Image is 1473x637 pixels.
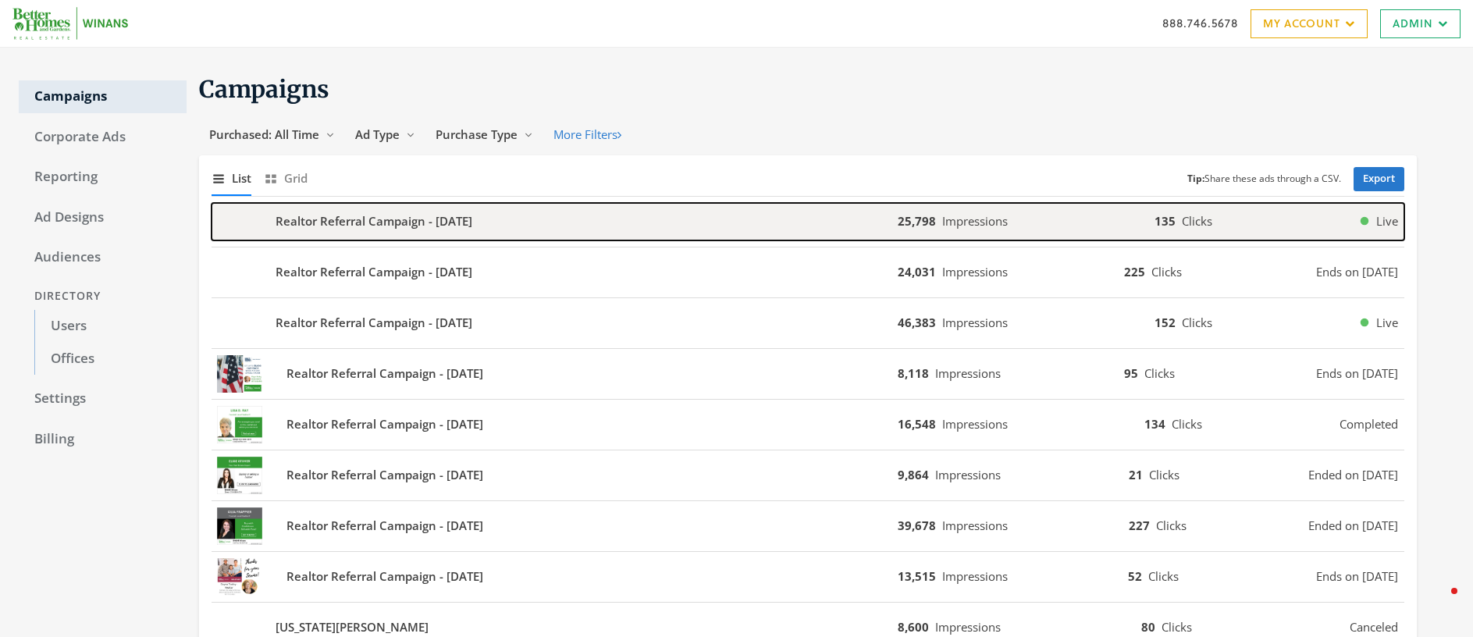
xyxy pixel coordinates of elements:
[935,365,1001,381] span: Impressions
[942,518,1008,533] span: Impressions
[942,264,1008,279] span: Impressions
[1376,212,1398,230] span: Live
[286,466,483,484] b: Realtor Referral Campaign - [DATE]
[212,162,251,195] button: List
[212,254,1404,291] button: Realtor Referral Campaign - [DATE]24,031Impressions225ClicksEnds on [DATE]
[1148,568,1179,584] span: Clicks
[935,467,1001,482] span: Impressions
[1129,518,1150,533] b: 227
[212,203,1404,240] button: Realtor Referral Campaign - [DATE]25,798Impressions135ClicksLive
[355,126,400,142] span: Ad Type
[199,120,345,149] button: Purchased: All Time
[1340,415,1398,433] span: completed
[942,315,1008,330] span: Impressions
[436,126,518,142] span: Purchase Type
[1316,365,1398,383] span: Ends on [DATE]
[1144,365,1175,381] span: Clicks
[212,457,1404,494] button: Realtor Referral Campaign - 2020-08-17Realtor Referral Campaign - [DATE]9,864Impressions21ClicksE...
[1155,315,1176,330] b: 152
[1420,584,1457,621] iframe: Intercom live chat
[942,416,1008,432] span: Impressions
[942,213,1008,229] span: Impressions
[1187,172,1341,187] small: Share these ads through a CSV.
[212,558,1404,596] button: Realtor Referral Campaign - 2019-12-18Realtor Referral Campaign - [DATE]13,515Impressions52Clicks...
[1316,568,1398,585] span: Ends on [DATE]
[212,507,1404,545] button: Realtor Referral Campaign - 2019-12-30Realtor Referral Campaign - [DATE]39,678Impressions227Click...
[1144,416,1165,432] b: 134
[286,365,483,383] b: Realtor Referral Campaign - [DATE]
[264,162,308,195] button: Grid
[276,212,472,230] b: Realtor Referral Campaign - [DATE]
[212,457,268,494] img: Realtor Referral Campaign - 2020-08-17
[1141,619,1155,635] b: 80
[1162,619,1192,635] span: Clicks
[898,619,929,635] b: 8,600
[286,517,483,535] b: Realtor Referral Campaign - [DATE]
[19,282,187,311] div: Directory
[898,416,936,432] b: 16,548
[898,213,936,229] b: 25,798
[19,121,187,154] a: Corporate Ads
[19,201,187,234] a: Ad Designs
[1149,467,1179,482] span: Clicks
[19,423,187,456] a: Billing
[942,568,1008,584] span: Impressions
[1155,213,1176,229] b: 135
[276,314,472,332] b: Realtor Referral Campaign - [DATE]
[212,406,268,443] img: Realtor Referral Campaign - 2021-04-01
[212,304,1404,342] button: Realtor Referral Campaign - [DATE]46,383Impressions152ClicksLive
[212,355,268,393] img: Realtor Referral Campaign - 2021-10-04
[199,74,329,104] span: Campaigns
[898,518,936,533] b: 39,678
[543,120,632,149] button: More Filters
[19,241,187,274] a: Audiences
[34,343,187,375] a: Offices
[232,169,251,187] span: List
[1128,568,1142,584] b: 52
[212,507,268,545] img: Realtor Referral Campaign - 2019-12-30
[286,568,483,585] b: Realtor Referral Campaign - [DATE]
[1308,517,1398,535] span: Ended on [DATE]
[898,467,929,482] b: 9,864
[12,7,128,40] img: Adwerx
[1162,15,1238,31] a: 888.746.5678
[19,383,187,415] a: Settings
[1380,9,1461,38] a: Admin
[34,310,187,343] a: Users
[898,315,936,330] b: 46,383
[19,161,187,194] a: Reporting
[1129,467,1143,482] b: 21
[212,355,1404,393] button: Realtor Referral Campaign - 2021-10-04Realtor Referral Campaign - [DATE]8,118Impressions95ClicksE...
[286,415,483,433] b: Realtor Referral Campaign - [DATE]
[1187,172,1204,185] b: Tip:
[898,365,929,381] b: 8,118
[1124,264,1145,279] b: 225
[1308,466,1398,484] span: Ended on [DATE]
[935,619,1001,635] span: Impressions
[284,169,308,187] span: Grid
[1182,315,1212,330] span: Clicks
[1350,618,1398,636] span: Canceled
[276,618,429,636] b: [US_STATE][PERSON_NAME]
[898,264,936,279] b: 24,031
[276,263,472,281] b: Realtor Referral Campaign - [DATE]
[212,406,1404,443] button: Realtor Referral Campaign - 2021-04-01Realtor Referral Campaign - [DATE]16,548Impressions134Click...
[212,558,268,596] img: Realtor Referral Campaign - 2019-12-18
[1182,213,1212,229] span: Clicks
[425,120,543,149] button: Purchase Type
[19,80,187,113] a: Campaigns
[1151,264,1182,279] span: Clicks
[1172,416,1202,432] span: Clicks
[1376,314,1398,332] span: Live
[1124,365,1138,381] b: 95
[898,568,936,584] b: 13,515
[1251,9,1368,38] a: My Account
[1316,263,1398,281] span: Ends on [DATE]
[209,126,319,142] span: Purchased: All Time
[345,120,425,149] button: Ad Type
[1156,518,1187,533] span: Clicks
[1354,167,1404,191] a: Export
